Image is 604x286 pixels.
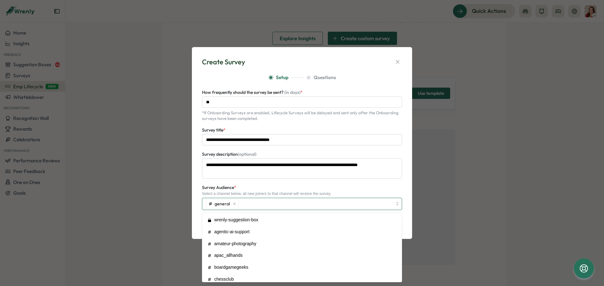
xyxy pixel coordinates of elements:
[268,74,304,81] button: Setup
[214,240,256,247] div: amateur-photography
[202,184,236,191] label: Survey Audience
[215,201,230,208] span: general
[202,89,300,95] span: How frequently should the survey be sent?
[214,229,249,235] div: agentic-ai-support
[214,217,258,224] div: wrenly-suggestion-box
[202,192,402,196] div: Select a channel below, all new joiners to that channel will receive the survey.
[284,89,300,95] span: (in days)
[202,57,245,67] div: Create Survey
[214,264,248,271] div: boardgamegeeks
[202,110,402,121] p: *If Onboarding Surveys are enabled, Lifecycle Surveys will be delayed and sent only after the Onb...
[238,151,256,157] span: (optional)
[202,127,226,134] label: Survey title
[214,276,234,283] div: chessclub
[202,151,256,157] span: Survey description
[306,74,336,81] button: Questions
[214,252,243,259] div: apac_allhands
